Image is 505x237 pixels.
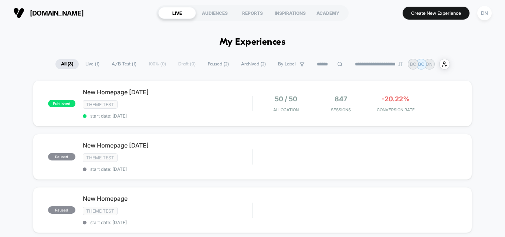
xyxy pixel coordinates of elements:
[275,95,297,103] span: 50 / 50
[315,107,366,112] span: Sessions
[382,95,410,103] span: -20.22%
[83,113,252,119] span: start date: [DATE]
[426,61,433,67] p: DN
[30,9,84,17] span: [DOMAIN_NAME]
[80,59,105,69] span: Live ( 1 )
[83,166,252,172] span: start date: [DATE]
[83,100,118,109] span: Theme Test
[83,88,252,96] span: New Homepage [DATE]
[370,107,421,112] span: CONVERSION RATE
[271,7,309,19] div: INSPIRATIONS
[55,59,79,69] span: All ( 3 )
[235,59,271,69] span: Archived ( 2 )
[196,7,234,19] div: AUDIENCES
[309,7,347,19] div: ACADEMY
[83,220,252,225] span: start date: [DATE]
[403,7,470,20] button: Create New Experience
[11,7,86,19] button: [DOMAIN_NAME]
[475,6,494,21] button: DN
[158,7,196,19] div: LIVE
[398,62,403,66] img: end
[106,59,142,69] span: A/B Test ( 1 )
[48,153,75,160] span: paused
[477,6,492,20] div: DN
[220,37,286,48] h1: My Experiences
[83,153,118,162] span: Theme Test
[234,7,271,19] div: REPORTS
[273,107,299,112] span: Allocation
[83,142,252,149] span: New Homepage [DATE]
[410,61,416,67] p: BC
[418,61,424,67] p: BC
[83,207,118,215] span: Theme Test
[278,61,296,67] span: By Label
[202,59,234,69] span: Paused ( 2 )
[83,195,252,202] span: New Homepage
[13,7,24,18] img: Visually logo
[48,206,75,214] span: paused
[48,100,75,107] span: published
[335,95,347,103] span: 847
